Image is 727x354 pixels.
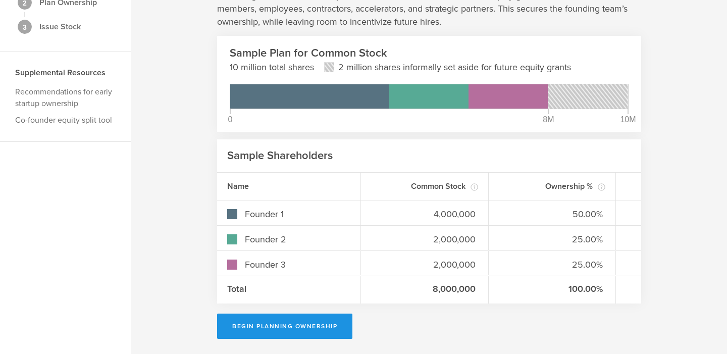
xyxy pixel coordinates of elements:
[338,61,571,74] p: 2 million shares informally set aside for future equity grants
[23,24,27,31] span: 3
[361,173,489,200] div: Common Stock
[242,233,350,246] input: Enter co-owner name
[39,22,81,32] strong: Issue Stock
[489,173,616,200] div: Ownership %
[15,68,106,78] strong: Supplemental Resources
[543,116,554,124] div: 8M
[620,116,636,124] div: 10M
[15,87,112,109] a: Recommendations for early startup ownership
[242,208,350,221] input: Enter co-owner name
[217,173,361,200] div: Name
[677,275,727,324] iframe: Chat Widget
[242,259,350,271] input: Enter co-owner name
[227,148,333,163] h2: Sample Shareholders
[230,61,314,74] p: 10 million total shares
[230,46,629,61] h2: Sample Plan for Common Stock
[371,259,478,271] input: Enter # of shares
[15,115,112,125] a: Co-founder equity split tool
[217,276,361,304] div: Total
[361,276,489,304] div: 8,000,000
[371,233,478,246] input: Enter # of shares
[228,116,233,124] div: 0
[217,314,352,339] button: Begin Planning Ownership
[371,208,478,221] input: Enter # of shares
[489,276,616,304] div: 100.00%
